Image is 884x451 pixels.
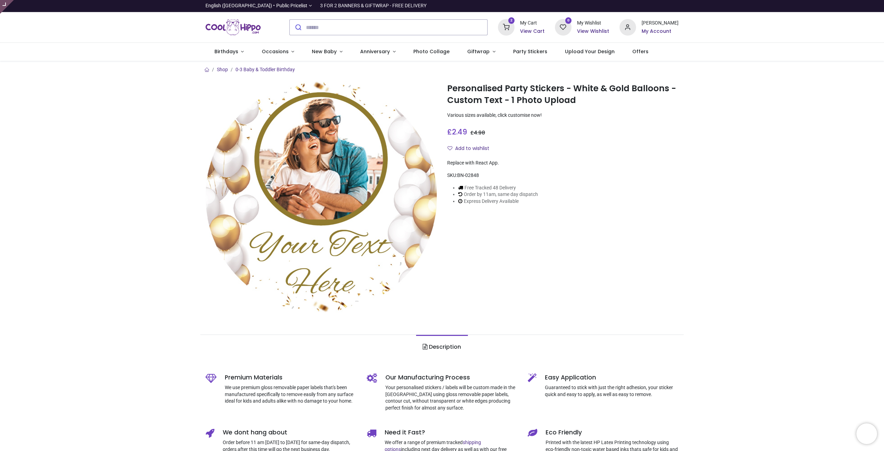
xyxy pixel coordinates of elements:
[276,2,307,9] span: Public Pricelist
[520,20,545,27] div: My Cart
[385,373,518,382] h5: Our Manufacturing Process
[470,129,485,136] span: £
[452,127,467,137] span: 2.49
[205,2,312,9] a: English ([GEOGRAPHIC_DATA]) •Public Pricelist
[236,67,295,72] a: 0-3 Baby & Toddler Birthday
[214,48,238,55] span: Birthdays
[447,160,679,167] div: Replace with React App.
[447,83,679,106] h1: Personalised Party Stickers - White & Gold Balloons - Custom Text - 1 Photo Upload
[205,18,261,37] a: Logo of Cool Hippo
[458,43,504,61] a: Giftwrap
[467,48,490,55] span: Giftwrap
[474,129,485,136] span: 4.98
[262,48,289,55] span: Occasions
[545,373,679,382] h5: Easy Application
[534,2,679,9] iframe: Customer reviews powered by Trustpilot
[312,48,337,55] span: New Baby
[447,127,467,137] span: £
[642,28,679,35] a: My Account
[457,172,479,178] span: BN-02848
[413,48,450,55] span: Photo Collage
[577,28,609,35] a: View Wishlist
[555,24,571,30] a: 0
[303,43,352,61] a: New Baby
[385,428,518,437] h5: Need it Fast?
[632,48,648,55] span: Offers
[225,384,356,405] p: We use premium gloss removable paper labels that's been manufactured specifically to remove easil...
[577,20,609,27] div: My Wishlist
[320,2,426,9] div: 3 FOR 2 BANNERS & GIFTWRAP - FREE DELIVERY
[217,67,228,72] a: Shop
[642,20,679,27] div: [PERSON_NAME]
[447,143,495,154] button: Add to wishlistAdd to wishlist
[447,172,679,179] div: SKU:
[351,43,404,61] a: Anniversary
[448,146,452,151] i: Add to wishlist
[498,24,515,30] a: 2
[447,112,679,119] p: Various sizes available, click customise now!
[565,17,572,24] sup: 0
[508,17,515,24] sup: 2
[856,423,877,444] iframe: Brevo live chat
[360,48,390,55] span: Anniversary
[290,20,306,35] button: Submit
[205,43,253,61] a: Birthdays
[565,48,615,55] span: Upload Your Design
[223,428,356,437] h5: We dont hang about
[546,428,679,437] h5: Eco Friendly
[545,384,679,398] p: Guaranteed to stick with just the right adhesion, your sticker quick and easy to apply, as well a...
[458,198,538,205] li: Express Delivery Available
[520,28,545,35] a: View Cart
[205,81,437,312] img: Personalised Party Stickers - White & Gold Balloons - Custom Text - 1 Photo Upload
[513,48,547,55] span: Party Stickers
[253,43,303,61] a: Occasions
[205,18,261,37] img: Cool Hippo
[458,191,538,198] li: Order by 11am, same day dispatch
[225,373,356,382] h5: Premium Materials
[385,384,518,411] p: Your personalised stickers / labels will be custom made in the [GEOGRAPHIC_DATA] using gloss remo...
[416,335,468,359] a: Description
[458,185,538,191] li: Free Tracked 48 Delivery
